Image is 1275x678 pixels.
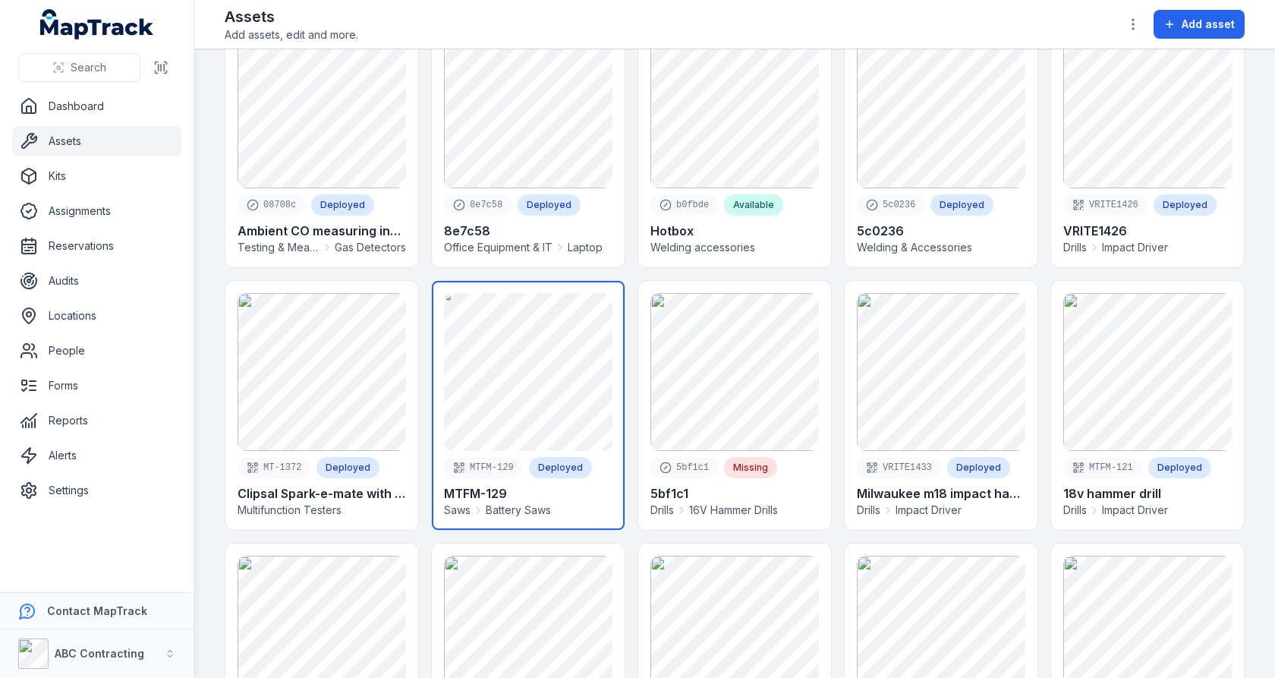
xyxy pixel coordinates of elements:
[12,231,181,261] a: Reservations
[40,9,154,39] a: MapTrack
[1182,17,1235,32] span: Add asset
[12,91,181,121] a: Dashboard
[12,126,181,156] a: Assets
[1154,10,1245,39] button: Add asset
[71,60,106,75] span: Search
[12,336,181,366] a: People
[12,266,181,296] a: Audits
[55,647,144,660] strong: ABC Contracting
[18,53,140,82] button: Search
[47,604,147,617] strong: Contact MapTrack
[225,27,358,43] span: Add assets, edit and more.
[12,161,181,191] a: Kits
[12,301,181,331] a: Locations
[12,475,181,506] a: Settings
[12,196,181,226] a: Assignments
[225,6,358,27] h2: Assets
[12,405,181,436] a: Reports
[12,440,181,471] a: Alerts
[12,371,181,401] a: Forms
